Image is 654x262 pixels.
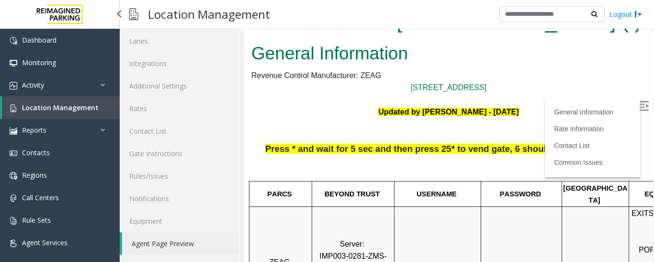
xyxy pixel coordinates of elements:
[310,154,358,161] a: Common Issues
[10,172,17,180] img: 'icon'
[120,75,239,97] a: Additional Settings
[120,120,239,142] a: Contact List
[172,185,213,193] span: USERNAME
[7,1,402,31] h1: I3-281 - RMC - [GEOGRAPHIC_DATA] (I)
[129,2,138,26] img: pageIcon
[10,127,17,135] img: 'icon'
[10,217,17,225] img: 'icon'
[10,59,17,67] img: 'icon'
[22,80,44,90] span: Activity
[95,235,120,243] span: Server:
[10,194,17,202] img: 'icon'
[21,139,385,149] span: Press * and wait for 5 sec and then press 25* to vend gate, 6 should also work to vend
[120,210,239,232] a: Equipment
[22,238,68,247] span: Agent Services
[120,165,239,187] a: Rules/Issues
[2,96,120,119] a: Location Management
[25,253,46,262] span: ZEAG
[10,82,17,90] img: 'icon'
[634,9,642,19] img: logout
[120,30,239,52] a: Lanes
[120,187,239,210] a: Notifications
[387,205,459,225] span: EXITS: Credit Cards Only
[7,67,137,75] span: Revenue Control Manufacturer: ZEAG
[609,9,642,19] a: Logout
[167,79,242,87] a: [STREET_ADDRESS]
[319,180,383,200] span: [GEOGRAPHIC_DATA]
[400,185,442,193] span: EQUIPMENT
[22,103,99,112] span: Location Management
[256,185,297,193] span: PASSWORD
[22,171,47,180] span: Regions
[310,103,369,111] a: General Information
[10,149,17,157] img: 'icon'
[22,35,56,45] span: Dashboard
[10,239,17,247] img: 'icon'
[10,104,17,112] img: 'icon'
[395,96,405,106] img: Open/Close Sidebar Menu
[310,137,345,145] a: Contact List
[22,125,46,135] span: Reports
[310,120,360,128] a: Rate Information
[134,103,274,111] font: Updated by [PERSON_NAME] - [DATE]
[7,36,402,61] h2: General Information
[122,232,239,255] a: Agent Page Preview
[120,142,239,165] a: Gate Instructions
[22,216,51,225] span: Rule Sets
[120,52,239,75] a: Integrations
[22,58,56,67] span: Monitoring
[22,193,59,202] span: Call Centers
[10,37,17,45] img: 'icon'
[395,241,447,249] span: POF Machines:
[120,97,239,120] a: Rates
[80,185,136,193] span: BEYOND TRUST
[22,148,50,157] span: Contacts
[23,185,47,193] span: PARCS
[143,2,275,26] h3: Location Management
